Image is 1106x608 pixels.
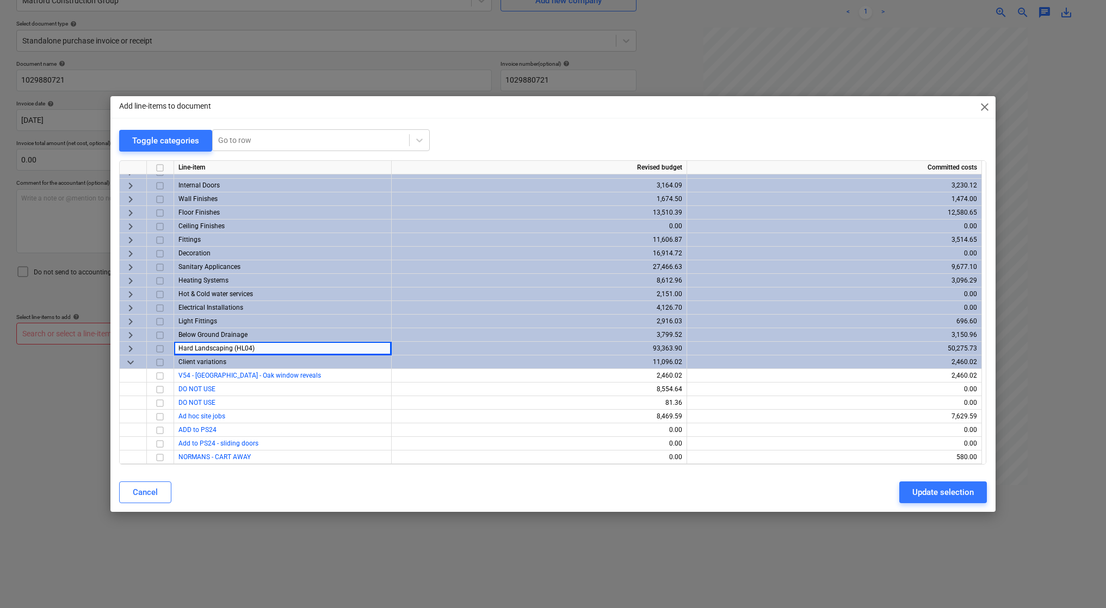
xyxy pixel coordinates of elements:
[396,274,682,287] div: 8,612.96
[691,301,977,315] div: 0.00
[396,287,682,301] div: 2,151.00
[691,410,977,423] div: 7,629.59
[178,236,201,243] span: Fittings
[124,192,137,205] span: keyboard_arrow_right
[912,485,974,499] div: Update selection
[124,206,137,219] span: keyboard_arrow_right
[178,344,255,352] span: Hard Landscaping (HL04)
[396,383,682,396] div: 8,554.64
[178,372,321,379] span: V54 - North Barn - Oak window reveals
[691,274,977,287] div: 3,096.29
[691,437,977,450] div: 0.00
[132,134,199,148] div: Toggle categories
[178,277,228,284] span: Heating Systems
[178,317,217,325] span: Light Fittings
[178,440,258,447] a: Add to PS24 - sliding doors
[178,290,253,298] span: Hot & Cold water services
[691,396,977,410] div: 0.00
[124,220,137,233] span: keyboard_arrow_right
[396,396,682,410] div: 81.36
[178,263,240,271] span: Sanitary Applicances
[174,161,392,174] div: Line-item
[691,369,977,383] div: 2,460.02
[691,192,977,206] div: 1,474.00
[396,450,682,464] div: 0.00
[178,168,255,175] span: Internal Walls & Partitions
[978,101,991,114] span: close
[691,450,977,464] div: 580.00
[178,372,321,379] a: V54 - [GEOGRAPHIC_DATA] - Oak window reveals
[396,247,682,260] div: 16,914.72
[691,260,977,274] div: 9,677.10
[119,101,211,112] p: Add line-items to document
[119,481,171,503] button: Cancel
[124,342,137,355] span: keyboard_arrow_right
[124,233,137,246] span: keyboard_arrow_right
[691,355,977,369] div: 2,460.02
[691,220,977,233] div: 0.00
[396,260,682,274] div: 27,466.63
[178,385,215,393] a: DO NOT USE
[691,233,977,247] div: 3,514.65
[124,287,137,300] span: keyboard_arrow_right
[124,179,137,192] span: keyboard_arrow_right
[691,383,977,396] div: 0.00
[392,161,687,174] div: Revised budget
[396,220,682,233] div: 0.00
[396,437,682,450] div: 0.00
[691,247,977,260] div: 0.00
[178,249,211,257] span: Decoration
[119,130,212,152] button: Toggle categories
[396,410,682,423] div: 8,469.59
[133,485,158,499] div: Cancel
[178,426,217,434] a: ADD to PS24
[124,260,137,273] span: keyboard_arrow_right
[396,355,682,369] div: 11,096.02
[396,315,682,328] div: 2,916.03
[178,222,225,230] span: Ceiling Finishes
[691,179,977,192] div: 3,230.12
[178,399,215,406] a: DO NOT USE
[691,315,977,328] div: 696.60
[691,328,977,342] div: 3,150.96
[178,453,251,461] a: NORMANS - CART AWAY
[178,331,248,339] span: Below Ground Drainage
[396,206,682,220] div: 13,510.39
[396,423,682,437] div: 0.00
[178,195,218,203] span: Wall Finishes
[124,274,137,287] span: keyboard_arrow_right
[396,369,682,383] div: 2,460.02
[124,355,137,368] span: keyboard_arrow_down
[396,233,682,247] div: 11,606.87
[124,247,137,260] span: keyboard_arrow_right
[687,161,982,174] div: Committed costs
[178,209,220,216] span: Floor Finishes
[396,192,682,206] div: 1,674.50
[124,301,137,314] span: keyboard_arrow_right
[178,181,220,189] span: Internal Doors
[124,315,137,328] span: keyboard_arrow_right
[691,287,977,301] div: 0.00
[691,342,977,355] div: 50,275.73
[396,301,682,315] div: 4,126.70
[178,304,243,311] span: Electrical Installations
[124,328,137,341] span: keyboard_arrow_right
[899,481,987,503] button: Update selection
[691,423,977,437] div: 0.00
[178,412,225,420] a: Ad hoc site jobs
[691,206,977,220] div: 12,580.65
[396,179,682,192] div: 3,164.09
[178,358,226,366] span: Client variations
[396,342,682,355] div: 93,363.90
[396,328,682,342] div: 3,799.52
